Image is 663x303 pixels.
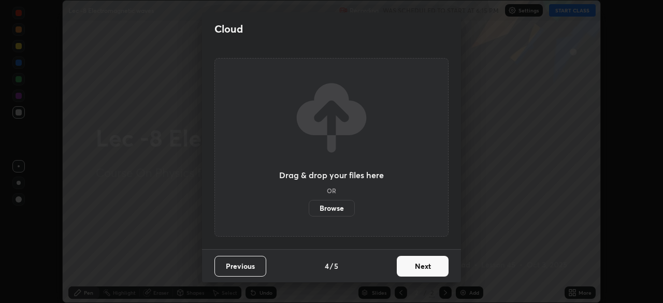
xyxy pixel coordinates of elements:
[279,171,384,179] h3: Drag & drop your files here
[334,261,338,271] h4: 5
[214,256,266,277] button: Previous
[397,256,449,277] button: Next
[330,261,333,271] h4: /
[214,22,243,36] h2: Cloud
[327,187,336,194] h5: OR
[325,261,329,271] h4: 4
